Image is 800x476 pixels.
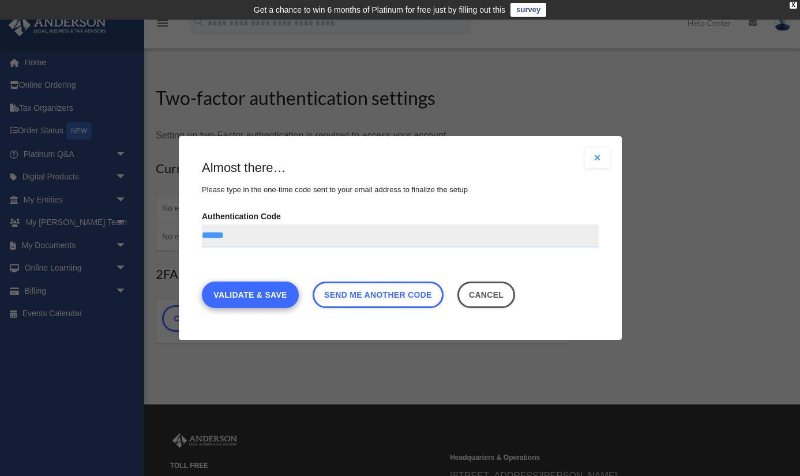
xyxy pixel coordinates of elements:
[202,159,599,177] h3: Almost there…
[202,224,599,248] input: Authentication Code
[457,282,515,308] button: Close this dialog window
[202,183,599,197] p: Please type in the one-time code sent to your email address to finalize the setup
[202,208,599,248] label: Authentication Code
[510,3,546,17] a: survey
[790,2,797,9] div: close
[312,282,443,308] a: Send me another code
[202,282,299,308] a: Validate & Save
[585,148,610,168] button: Close modal
[324,290,432,299] span: Send me another code
[254,3,506,17] div: Get a chance to win 6 months of Platinum for free just by filling out this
